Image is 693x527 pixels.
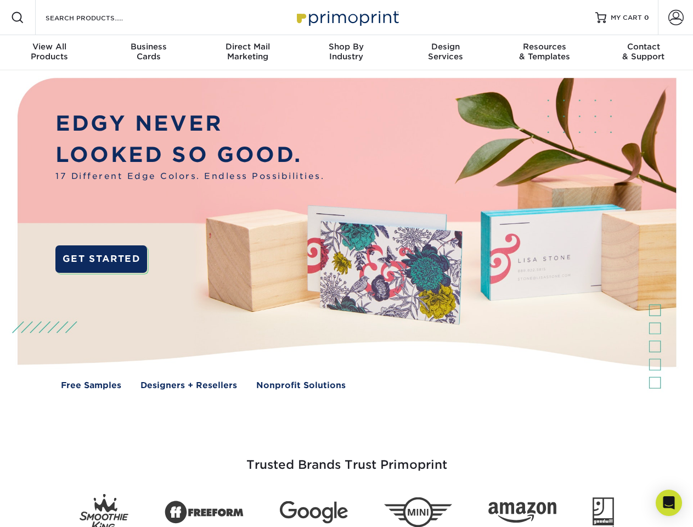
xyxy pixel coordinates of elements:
a: Designers + Resellers [140,379,237,392]
h3: Trusted Brands Trust Primoprint [26,431,668,485]
span: 0 [644,14,649,21]
div: & Support [594,42,693,61]
a: Nonprofit Solutions [256,379,346,392]
p: EDGY NEVER [55,108,324,139]
input: SEARCH PRODUCTS..... [44,11,151,24]
span: Direct Mail [198,42,297,52]
a: DesignServices [396,35,495,70]
div: Cards [99,42,198,61]
span: Contact [594,42,693,52]
span: Design [396,42,495,52]
img: Goodwill [593,497,614,527]
a: BusinessCards [99,35,198,70]
div: Services [396,42,495,61]
a: Shop ByIndustry [297,35,396,70]
div: Marketing [198,42,297,61]
img: Google [280,501,348,524]
span: Shop By [297,42,396,52]
a: Direct MailMarketing [198,35,297,70]
a: Free Samples [61,379,121,392]
a: Contact& Support [594,35,693,70]
p: LOOKED SO GOOD. [55,139,324,171]
span: MY CART [611,13,642,23]
div: Industry [297,42,396,61]
a: Resources& Templates [495,35,594,70]
img: Primoprint [292,5,402,29]
a: GET STARTED [55,245,147,273]
span: 17 Different Edge Colors. Endless Possibilities. [55,170,324,183]
img: Amazon [488,502,556,523]
div: & Templates [495,42,594,61]
span: Business [99,42,198,52]
div: Open Intercom Messenger [656,490,682,516]
span: Resources [495,42,594,52]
